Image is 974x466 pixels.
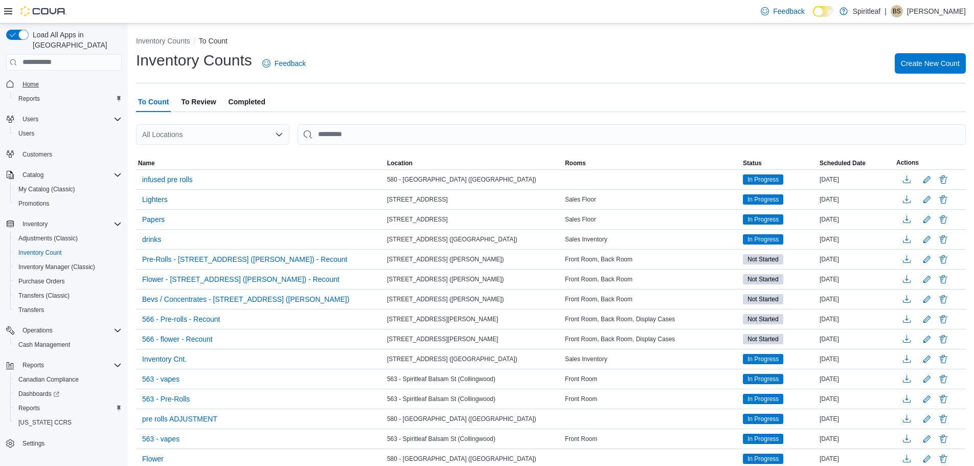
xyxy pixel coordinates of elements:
[142,174,193,185] span: infused pre rolls
[901,58,960,69] span: Create New Count
[14,247,122,259] span: Inventory Count
[142,314,220,324] span: 566 - Pre-rolls - Recount
[937,393,949,405] button: Delete
[2,217,126,231] button: Inventory
[10,274,126,289] button: Purchase Orders
[937,313,949,325] button: Delete
[387,455,536,463] span: 580 - [GEOGRAPHIC_DATA] ([GEOGRAPHIC_DATA])
[14,304,48,316] a: Transfers
[937,213,949,226] button: Delete
[921,331,933,347] button: Edit count details
[743,434,783,444] span: In Progress
[741,157,818,169] button: Status
[181,92,216,112] span: To Review
[2,147,126,162] button: Customers
[29,30,122,50] span: Load All Apps in [GEOGRAPHIC_DATA]
[18,375,79,384] span: Canadian Compliance
[748,195,779,204] span: In Progress
[136,50,252,71] h1: Inventory Counts
[14,388,63,400] a: Dashboards
[142,254,347,264] span: Pre-Rolls - [STREET_ADDRESS] ([PERSON_NAME]) - Recount
[895,53,966,74] button: Create New Count
[2,436,126,451] button: Settings
[142,394,190,404] span: 563 - Pre-Rolls
[387,215,448,224] span: [STREET_ADDRESS]
[743,414,783,424] span: In Progress
[275,58,306,69] span: Feedback
[743,194,783,205] span: In Progress
[14,339,122,351] span: Cash Management
[18,324,122,337] span: Operations
[275,130,283,139] button: Open list of options
[14,93,44,105] a: Reports
[818,373,894,385] div: [DATE]
[18,390,59,398] span: Dashboards
[748,354,779,364] span: In Progress
[921,391,933,407] button: Edit count details
[10,231,126,246] button: Adjustments (Classic)
[142,374,179,384] span: 563 - vapes
[10,372,126,387] button: Canadian Compliance
[22,361,44,369] span: Reports
[138,312,224,327] button: 566 - Pre-rolls - Recount
[387,275,504,283] span: [STREET_ADDRESS] ([PERSON_NAME])
[20,6,66,16] img: Cova
[937,413,949,425] button: Delete
[818,453,894,465] div: [DATE]
[743,214,783,225] span: In Progress
[14,247,66,259] a: Inventory Count
[2,77,126,92] button: Home
[921,351,933,367] button: Edit count details
[138,272,344,287] button: Flower - [STREET_ADDRESS] ([PERSON_NAME]) - Recount
[2,358,126,372] button: Reports
[387,375,495,383] span: 563 - Spiritleaf Balsam St (Collingwood)
[10,182,126,196] button: My Catalog (Classic)
[743,294,783,304] span: Not Started
[18,437,49,450] a: Settings
[907,5,966,17] p: [PERSON_NAME]
[14,197,122,210] span: Promotions
[818,433,894,445] div: [DATE]
[142,274,339,284] span: Flower - [STREET_ADDRESS] ([PERSON_NAME]) - Recount
[14,127,38,140] a: Users
[18,169,122,181] span: Catalog
[818,413,894,425] div: [DATE]
[22,326,53,335] span: Operations
[18,359,48,371] button: Reports
[387,295,504,303] span: [STREET_ADDRESS] ([PERSON_NAME])
[387,335,498,343] span: [STREET_ADDRESS][PERSON_NAME]
[820,159,866,167] span: Scheduled Date
[138,252,351,267] button: Pre-Rolls - [STREET_ADDRESS] ([PERSON_NAME]) - Recount
[10,196,126,211] button: Promotions
[387,355,517,363] span: [STREET_ADDRESS] ([GEOGRAPHIC_DATA])
[937,173,949,186] button: Delete
[14,183,122,195] span: My Catalog (Classic)
[743,254,783,264] span: Not Started
[563,353,741,365] div: Sales Inventory
[818,253,894,265] div: [DATE]
[142,454,164,464] span: Flower
[818,233,894,246] div: [DATE]
[18,418,72,427] span: [US_STATE] CCRS
[10,303,126,317] button: Transfers
[142,234,161,245] span: drinks
[937,193,949,206] button: Delete
[10,246,126,260] button: Inventory Count
[387,315,498,323] span: [STREET_ADDRESS][PERSON_NAME]
[14,232,122,245] span: Adjustments (Classic)
[10,260,126,274] button: Inventory Manager (Classic)
[10,387,126,401] a: Dashboards
[387,415,536,423] span: 580 - [GEOGRAPHIC_DATA] ([GEOGRAPHIC_DATA])
[229,92,265,112] span: Completed
[22,171,43,179] span: Catalog
[136,36,966,48] nav: An example of EuiBreadcrumbs
[748,175,779,184] span: In Progress
[18,218,122,230] span: Inventory
[18,148,56,161] a: Customers
[743,159,762,167] span: Status
[387,255,504,263] span: [STREET_ADDRESS] ([PERSON_NAME])
[142,354,187,364] span: Inventory Cnt.
[14,416,76,429] a: [US_STATE] CCRS
[22,150,52,159] span: Customers
[937,333,949,345] button: Delete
